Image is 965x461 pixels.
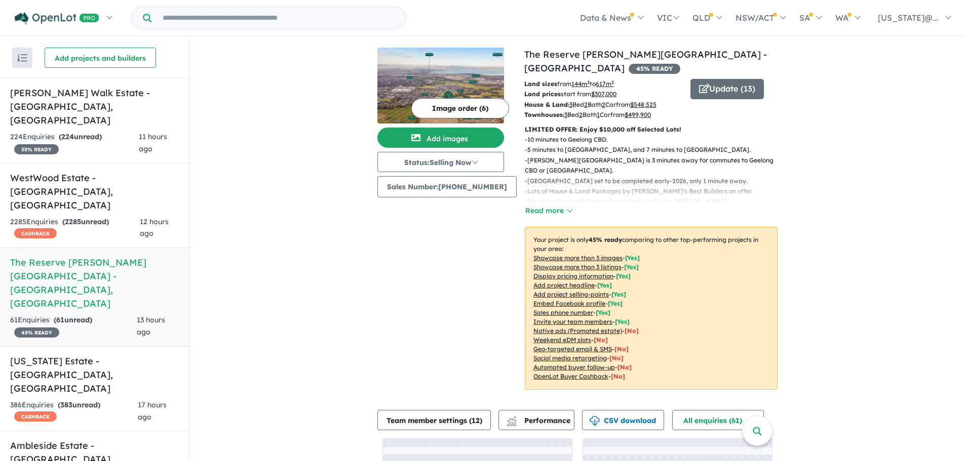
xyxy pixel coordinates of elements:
span: Performance [508,416,570,425]
u: Native ads (Promoted estate) [533,327,622,334]
span: [ Yes ] [596,309,610,316]
span: 12 hours ago [140,217,169,238]
u: Showcase more than 3 images [533,254,623,262]
span: [No] [614,345,629,353]
u: Display pricing information [533,272,613,280]
span: 35 % READY [14,144,59,154]
b: 45 % ready [589,236,622,243]
span: to [590,80,614,88]
p: start from [524,89,683,99]
b: Townhouses: [524,111,564,118]
b: House & Land: [524,101,569,108]
span: [No] [617,363,632,371]
p: - [GEOGRAPHIC_DATA] set to be completed early-2026, only 1 minute away. [525,176,786,186]
span: 224 [61,132,74,141]
sup: 2 [587,79,590,85]
span: [No] [609,354,624,362]
span: 45 % READY [14,327,59,338]
u: $ 499,900 [625,111,651,118]
span: [ Yes ] [616,272,631,280]
img: Openlot PRO Logo White [15,12,99,25]
u: 617 m [596,80,614,88]
u: Automated buyer follow-up [533,363,615,371]
strong: ( unread) [54,315,92,324]
button: Status:Selling Now [377,152,504,172]
u: 2 [602,101,605,108]
u: Invite your team members [533,318,612,325]
strong: ( unread) [62,217,109,226]
button: Update (13) [690,79,764,99]
button: All enquiries (61) [672,410,764,430]
span: [ Yes ] [597,281,612,289]
span: CASHBACK [14,228,57,238]
div: 224 Enquir ies [10,131,139,155]
button: CSV download [582,410,664,430]
p: LIMITED OFFER: Enjoy $10,000 off Selected Lots! [525,124,778,135]
button: Read more [525,205,572,217]
u: Embed Facebook profile [533,300,605,307]
u: Add project selling-points [533,290,609,298]
button: Add images [377,128,504,148]
strong: ( unread) [59,132,102,141]
span: 12 [472,416,480,425]
h5: [PERSON_NAME] Walk Estate - [GEOGRAPHIC_DATA] , [GEOGRAPHIC_DATA] [10,86,179,127]
button: Sales Number:[PHONE_NUMBER] [377,176,517,197]
span: 61 [56,315,64,324]
span: 17 hours ago [138,400,167,422]
span: 45 % READY [629,64,680,74]
button: Add projects and builders [45,48,156,68]
span: [No] [611,372,625,380]
u: 3 [564,111,567,118]
div: 61 Enquir ies [10,314,137,339]
span: [ Yes ] [624,263,639,271]
u: 1 [597,111,600,118]
strong: ( unread) [58,400,100,409]
p: - Lots of House & Land Packages by [PERSON_NAME]'s Best Builders on offer. [525,186,786,196]
div: 2285 Enquir ies [10,216,140,240]
button: Image order (6) [411,98,509,118]
h5: The Reserve [PERSON_NAME][GEOGRAPHIC_DATA] - [GEOGRAPHIC_DATA] , [GEOGRAPHIC_DATA] [10,256,179,310]
div: 386 Enquir ies [10,399,138,424]
input: Try estate name, suburb, builder or developer [153,7,404,29]
u: 144 m [571,80,590,88]
a: The Reserve [PERSON_NAME][GEOGRAPHIC_DATA] - [GEOGRAPHIC_DATA] [524,49,767,74]
u: 2 [584,101,588,108]
img: sort.svg [17,54,27,62]
p: - 10 minutes to Geelong CBD. [525,135,786,145]
u: Add project headline [533,281,595,289]
u: Showcase more than 3 listings [533,263,622,271]
u: OpenLot Buyer Cashback [533,372,608,380]
p: - 5 minutes to [GEOGRAPHIC_DATA], and 7 minutes to [GEOGRAPHIC_DATA]. [525,145,786,155]
u: Sales phone number [533,309,593,316]
span: CASHBACK [14,411,57,422]
u: $ 307,000 [591,90,616,98]
p: - [PERSON_NAME][GEOGRAPHIC_DATA] is 3 minutes away for commutes to Geelong CBD or [GEOGRAPHIC_DATA]. [525,155,786,176]
b: Land sizes [524,80,557,88]
span: [ Yes ] [608,300,623,307]
img: The Reserve Armstrong Creek Estate - Charlemont [377,48,504,123]
p: Your project is only comparing to other top-performing projects in your area: - - - - - - - - - -... [525,227,778,390]
span: [ Yes ] [625,254,640,262]
img: bar-chart.svg [507,420,517,426]
b: Land prices [524,90,561,98]
u: Geo-targeted email & SMS [533,345,612,353]
span: [No] [594,336,608,344]
h5: WestWood Estate - [GEOGRAPHIC_DATA] , [GEOGRAPHIC_DATA] [10,171,179,212]
u: 3 [569,101,572,108]
u: Social media retargeting [533,354,607,362]
u: $ 548,525 [630,101,657,108]
p: Bed Bath Car from [524,100,683,110]
span: [ Yes ] [615,318,630,325]
u: Weekend eDM slots [533,336,591,344]
p: - Nearby primary and secondary schools, including [PERSON_NAME][GEOGRAPHIC_DATA], [GEOGRAPHIC_DAT... [525,196,786,217]
p: from [524,79,683,89]
span: [ Yes ] [611,290,626,298]
button: Team member settings (12) [377,410,491,430]
span: 2285 [65,217,81,226]
button: Performance [498,410,574,430]
h5: [US_STATE] Estate - [GEOGRAPHIC_DATA] , [GEOGRAPHIC_DATA] [10,354,179,395]
span: 13 hours ago [137,315,165,337]
sup: 2 [611,79,614,85]
span: 383 [60,400,72,409]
